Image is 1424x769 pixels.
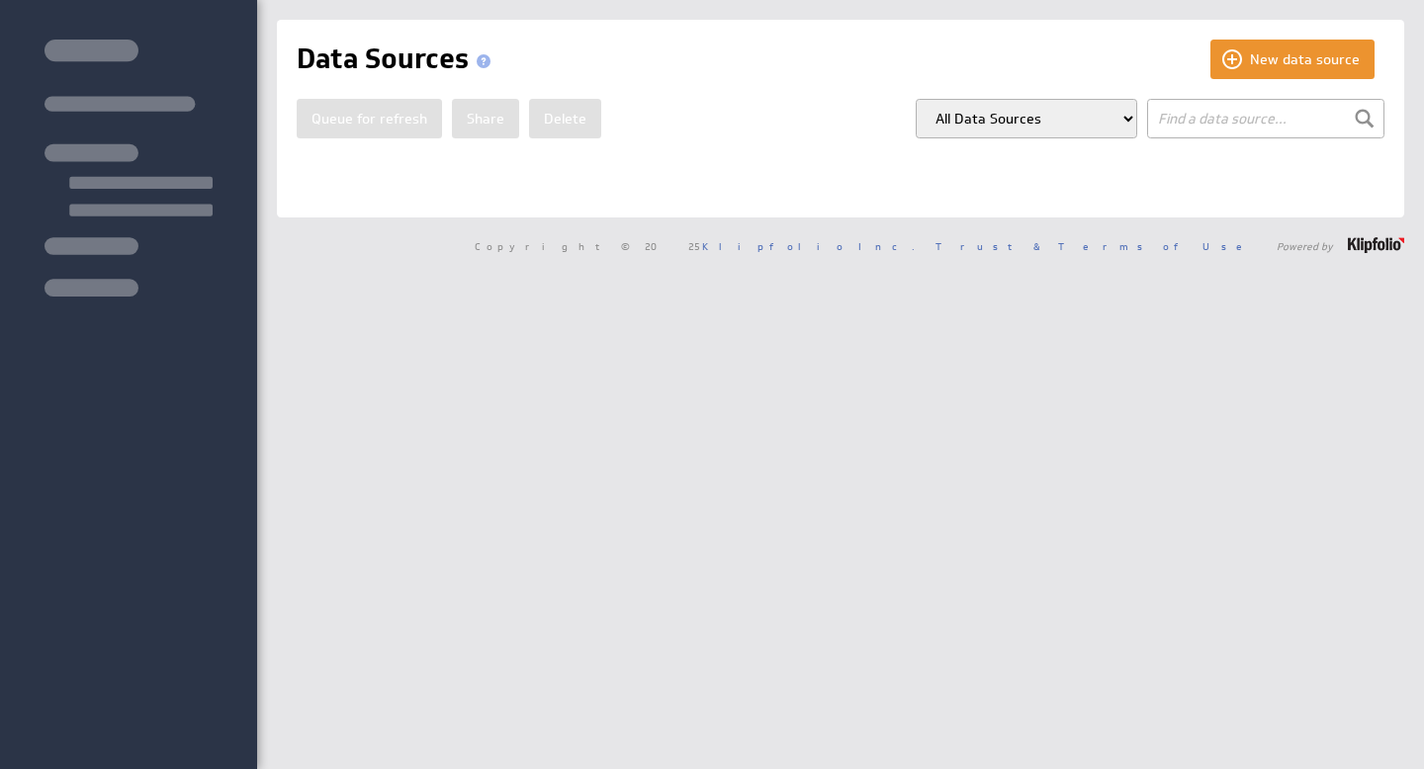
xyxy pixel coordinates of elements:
h1: Data Sources [297,40,498,79]
button: New data source [1210,40,1375,79]
img: skeleton-sidenav.svg [44,40,213,297]
button: Queue for refresh [297,99,442,138]
button: Delete [529,99,601,138]
input: Find a data source... [1147,99,1384,138]
button: Share [452,99,519,138]
span: Powered by [1277,241,1333,251]
a: Klipfolio Inc. [702,239,915,253]
span: Copyright © 2025 [475,241,915,251]
a: Trust & Terms of Use [935,239,1256,253]
img: logo-footer.png [1348,237,1404,253]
